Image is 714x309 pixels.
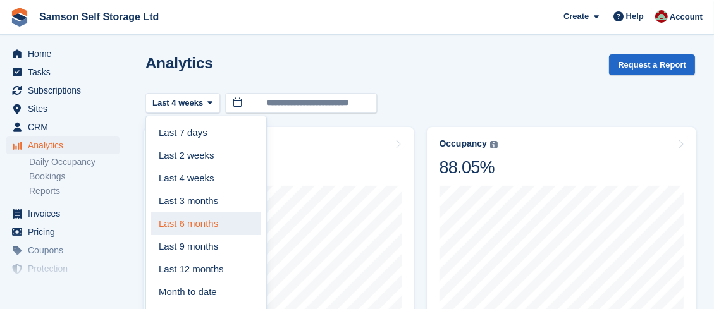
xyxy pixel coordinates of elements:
span: Analytics [28,136,104,154]
span: Help [626,10,644,23]
a: Last 4 weeks [151,167,261,190]
a: menu [6,63,120,81]
button: Request a Report [609,54,695,75]
img: stora-icon-8386f47178a22dfd0bd8f6a31ec36ba5ce8667c1dd55bd0f319d3a0aa187defe.svg [10,8,29,27]
span: Tasks [28,63,104,81]
a: menu [6,260,120,277]
a: Bookings [29,171,120,183]
span: Account [670,11,703,23]
a: Last 12 months [151,258,261,281]
a: Reports [29,185,120,197]
button: Last 4 weeks [145,93,220,114]
a: menu [6,278,120,296]
a: Samson Self Storage Ltd [34,6,164,27]
a: Last 2 weeks [151,144,261,167]
img: icon-info-grey-7440780725fd019a000dd9b08b2336e03edf1995a4989e88bcd33f0948082b44.svg [490,141,498,148]
a: Last 7 days [151,121,261,144]
span: Sites [28,100,104,118]
span: CRM [28,118,104,136]
span: Subscriptions [28,82,104,99]
div: Occupancy [440,138,487,149]
a: Daily Occupancy [29,156,120,168]
h2: Analytics [145,54,213,71]
a: Month to date [151,281,261,304]
span: Home [28,45,104,63]
span: Create [563,10,589,23]
span: Last 4 weeks [152,97,203,109]
a: menu [6,136,120,154]
span: Settings [28,278,104,296]
a: menu [6,82,120,99]
a: menu [6,100,120,118]
a: Last 9 months [151,235,261,258]
a: menu [6,118,120,136]
a: Last 6 months [151,212,261,235]
span: Pricing [28,223,104,241]
span: Invoices [28,205,104,222]
span: Protection [28,260,104,277]
a: menu [6,223,120,241]
img: Ian [655,10,668,23]
a: Last 3 months [151,190,261,212]
div: 88.05% [440,157,498,178]
a: menu [6,241,120,259]
a: menu [6,45,120,63]
span: Coupons [28,241,104,259]
a: menu [6,205,120,222]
